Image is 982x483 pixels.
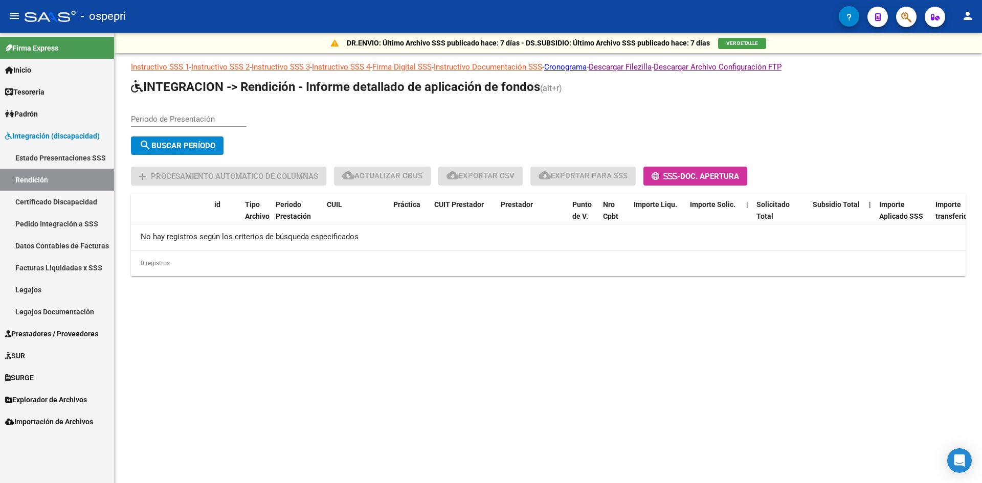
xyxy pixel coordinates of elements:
div: Open Intercom Messenger [947,448,972,473]
div: No hay registros según los criterios de búsqueda especificados [131,224,966,250]
datatable-header-cell: CUIL [323,194,389,239]
span: Exportar para SSS [539,171,628,180]
span: Importación de Archivos [5,416,93,427]
span: Nro Cpbt [603,200,618,220]
mat-icon: add [137,170,149,182]
span: Importe Liqu. [634,200,677,209]
a: Firma Digital SSS [372,62,432,72]
span: (alt+r) [540,83,562,93]
span: Explorador de Archivos [5,394,87,405]
button: Procesamiento automatico de columnas [131,167,326,186]
span: Importe Solic. [690,200,735,209]
a: Descargar Archivo Configuración FTP [654,62,782,72]
span: Importe transferido [935,200,972,220]
span: Tesorería [5,86,44,98]
span: | [746,200,748,209]
a: Instructivo SSS 4 [312,62,370,72]
button: Exportar para SSS [530,167,636,186]
span: Firma Express [5,42,58,54]
datatable-header-cell: Periodo Prestación [272,194,323,239]
span: Inicio [5,64,31,76]
a: Instructivo SSS 2 [191,62,250,72]
span: Doc. Apertura [680,172,739,181]
datatable-header-cell: Nro Cpbt [599,194,630,239]
a: Cronograma [544,62,587,72]
span: VER DETALLE [726,40,758,46]
span: | [869,200,871,209]
datatable-header-cell: Subsidio Total [809,194,865,239]
mat-icon: menu [8,10,20,22]
span: SURGE [5,372,34,383]
a: Instructivo SSS 1 [131,62,189,72]
span: Prestadores / Proveedores [5,328,98,339]
mat-icon: cloud_download [539,169,551,181]
span: SUR [5,350,25,361]
button: -Doc. Apertura [643,167,747,186]
span: INTEGRACION -> Rendición - Informe detallado de aplicación de fondos [131,80,540,94]
span: Subsidio Total [813,200,860,209]
span: Integración (discapacidad) [5,130,100,142]
span: CUIL [327,200,342,209]
span: Práctica [393,200,420,209]
span: Solicitado Total [756,200,790,220]
span: Buscar Período [139,141,215,150]
datatable-header-cell: | [865,194,875,239]
span: Importe Aplicado SSS [879,200,923,220]
a: Instructivo SSS 3 [252,62,310,72]
datatable-header-cell: Importe Aplicado SSS [875,194,931,239]
span: Padrón [5,108,38,120]
p: - - - - - - - - [131,61,966,73]
datatable-header-cell: id [210,194,241,239]
datatable-header-cell: Importe Solic. [686,194,742,239]
a: Instructivo Documentación SSS [434,62,542,72]
span: CUIT Prestador [434,200,484,209]
button: Buscar Período [131,136,224,155]
span: - ospepri [81,5,126,28]
span: id [214,200,220,209]
span: Periodo Prestación [276,200,311,220]
button: VER DETALLE [718,38,766,49]
datatable-header-cell: CUIT Prestador [430,194,497,239]
p: DR.ENVIO: Último Archivo SSS publicado hace: 7 días - DS.SUBSIDIO: Último Archivo SSS publicado h... [347,37,710,49]
mat-icon: cloud_download [342,169,354,181]
datatable-header-cell: Tipo Archivo [241,194,272,239]
datatable-header-cell: Prestador [497,194,568,239]
mat-icon: person [962,10,974,22]
datatable-header-cell: Punto de V. [568,194,599,239]
span: Punto de V. [572,200,592,220]
span: - [652,172,680,181]
mat-icon: search [139,139,151,151]
div: 0 registros [131,250,966,276]
span: Tipo Archivo [245,200,270,220]
datatable-header-cell: Práctica [389,194,430,239]
button: Actualizar CBUs [334,167,431,186]
mat-icon: cloud_download [447,169,459,181]
datatable-header-cell: Solicitado Total [752,194,809,239]
span: Prestador [501,200,533,209]
datatable-header-cell: | [742,194,752,239]
button: Exportar CSV [438,167,523,186]
span: Procesamiento automatico de columnas [151,172,318,181]
span: Exportar CSV [447,171,515,180]
datatable-header-cell: Importe Liqu. [630,194,686,239]
a: Descargar Filezilla [589,62,652,72]
span: Actualizar CBUs [342,171,422,180]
